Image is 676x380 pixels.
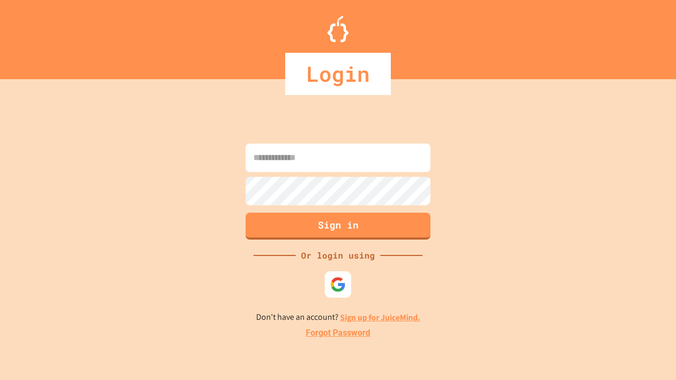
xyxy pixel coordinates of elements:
[340,312,420,323] a: Sign up for JuiceMind.
[306,327,370,339] a: Forgot Password
[327,16,349,42] img: Logo.svg
[256,311,420,324] p: Don't have an account?
[296,249,380,262] div: Or login using
[330,277,346,292] img: google-icon.svg
[285,53,391,95] div: Login
[246,213,430,240] button: Sign in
